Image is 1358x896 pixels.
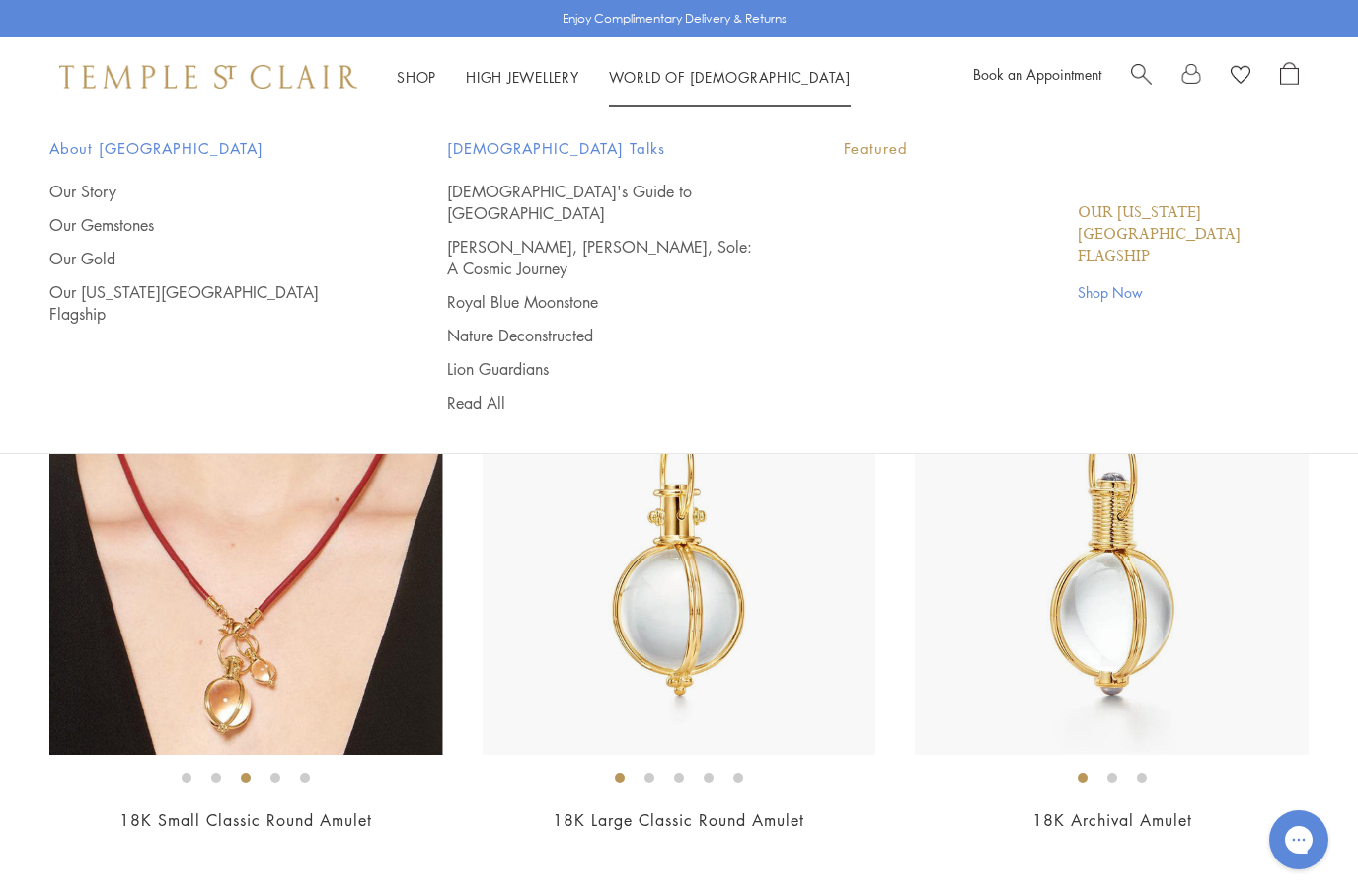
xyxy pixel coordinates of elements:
img: P55800-R11 [483,362,876,756]
img: P55800-R11 [49,362,443,756]
a: View Wishlist [1231,62,1250,92]
img: Temple St. Clair [59,65,357,89]
a: [PERSON_NAME], [PERSON_NAME], Sole: A Cosmic Journey [447,236,766,279]
a: 18K Archival Amulet [1032,809,1192,831]
img: 18K Archival Amulet [915,362,1309,756]
a: Royal Blue Moonstone [447,291,766,313]
a: ShopShop [397,67,436,87]
a: Read All [447,392,766,413]
a: Our Gemstones [49,214,368,236]
a: Our Story [49,181,368,202]
a: 18K Large Classic Round Amulet [553,809,804,831]
p: Featured [844,136,1309,161]
a: Open Shopping Bag [1280,62,1299,92]
a: Lion Guardians [447,358,766,380]
a: Shop Now [1078,281,1309,303]
span: [DEMOGRAPHIC_DATA] Talks [447,136,766,161]
p: Enjoy Complimentary Delivery & Returns [563,9,787,29]
nav: Main navigation [397,65,851,90]
a: High JewelleryHigh Jewellery [466,67,579,87]
a: 18K Small Classic Round Amulet [119,809,372,831]
a: Our Gold [49,248,368,269]
iframe: Gorgias live chat messenger [1259,803,1338,876]
a: Our [US_STATE][GEOGRAPHIC_DATA] Flagship [1078,202,1309,267]
a: Book an Appointment [973,64,1101,84]
span: About [GEOGRAPHIC_DATA] [49,136,368,161]
a: Search [1131,62,1152,92]
a: Our [US_STATE][GEOGRAPHIC_DATA] Flagship [49,281,368,325]
a: [DEMOGRAPHIC_DATA]'s Guide to [GEOGRAPHIC_DATA] [447,181,766,224]
a: World of [DEMOGRAPHIC_DATA]World of [DEMOGRAPHIC_DATA] [609,67,851,87]
a: Nature Deconstructed [447,325,766,346]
